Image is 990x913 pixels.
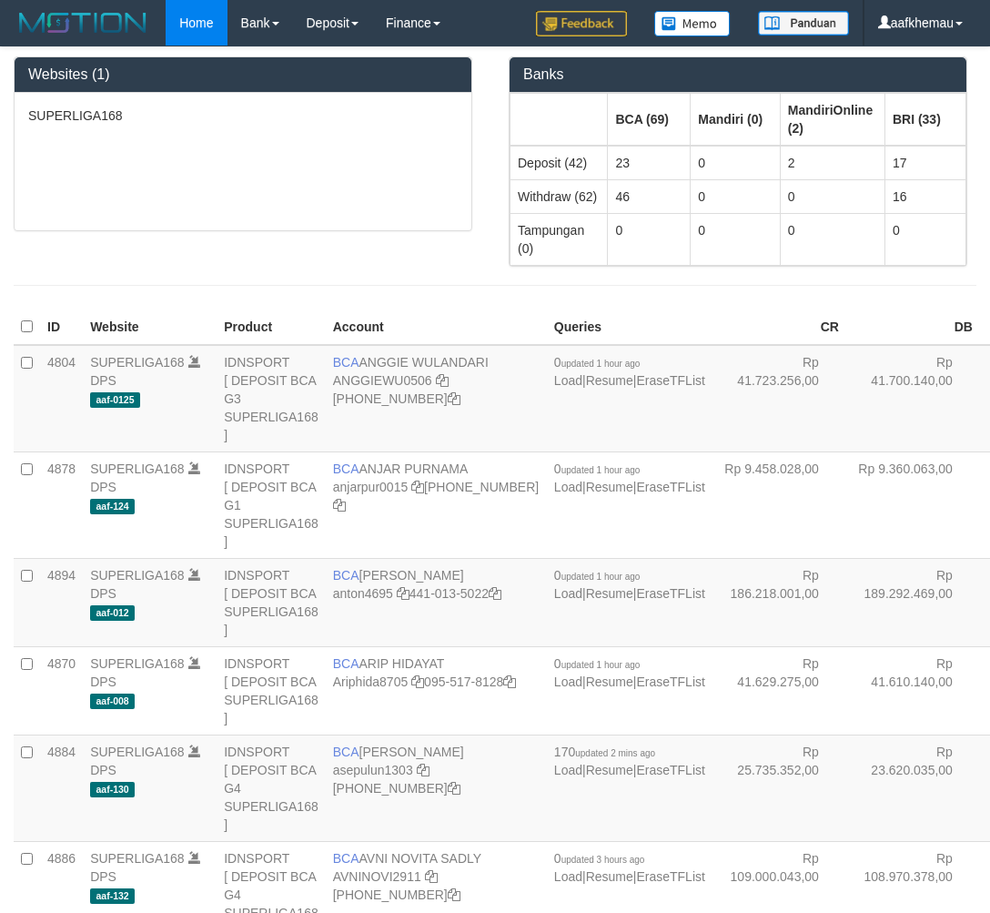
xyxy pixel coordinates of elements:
[691,93,781,146] th: Group: activate to sort column ascending
[554,480,582,494] a: Load
[554,462,705,494] span: | |
[758,11,849,36] img: panduan.png
[40,345,83,452] td: 4804
[712,735,846,841] td: Rp 25.735.352,00
[636,869,704,884] a: EraseTFList
[90,851,185,866] a: SUPERLIGA168
[554,745,705,777] span: | |
[40,309,83,345] th: ID
[780,146,884,180] td: 2
[884,93,965,146] th: Group: activate to sort column ascending
[90,462,185,476] a: SUPERLIGA168
[90,568,185,583] a: SUPERLIGA168
[554,355,705,388] span: | |
[217,309,326,345] th: Product
[561,572,641,582] span: updated 1 hour ago
[846,451,980,558] td: Rp 9.360.063,00
[554,851,705,884] span: | |
[503,675,516,689] a: Copy 0955178128 to clipboard
[40,646,83,735] td: 4870
[712,646,846,735] td: Rp 41.629.275,00
[333,656,359,671] span: BCA
[489,586,501,601] a: Copy 4410135022 to clipboard
[554,373,582,388] a: Load
[554,763,582,777] a: Load
[83,345,217,452] td: DPS
[846,345,980,452] td: Rp 41.700.140,00
[436,373,449,388] a: Copy ANGGIEWU0506 to clipboard
[83,558,217,646] td: DPS
[14,9,152,36] img: MOTION_logo.png
[40,451,83,558] td: 4878
[884,146,965,180] td: 17
[608,146,691,180] td: 23
[90,605,135,621] span: aaf-012
[554,745,655,759] span: 170
[636,373,704,388] a: EraseTFList
[333,869,421,884] a: AVNINOVI2911
[884,213,965,265] td: 0
[83,735,217,841] td: DPS
[333,568,359,583] span: BCA
[326,558,547,646] td: [PERSON_NAME] 441-013-5022
[586,480,633,494] a: Resume
[561,660,641,670] span: updated 1 hour ago
[448,391,460,406] a: Copy 4062213373 to clipboard
[90,355,185,370] a: SUPERLIGA168
[523,66,953,83] h3: Banks
[40,735,83,841] td: 4884
[554,462,641,476] span: 0
[691,213,781,265] td: 0
[217,735,326,841] td: IDNSPORT [ DEPOSIT BCA G4 SUPERLIGA168 ]
[510,213,608,265] td: Tampungan (0)
[425,869,438,884] a: Copy AVNINOVI2911 to clipboard
[846,646,980,735] td: Rp 41.610.140,00
[636,480,704,494] a: EraseTFList
[90,745,185,759] a: SUPERLIGA168
[417,763,429,777] a: Copy asepulun1303 to clipboard
[90,694,135,709] span: aaf-008
[217,451,326,558] td: IDNSPORT [ DEPOSIT BCA G1 SUPERLIGA168 ]
[397,586,409,601] a: Copy anton4695 to clipboard
[554,656,705,689] span: | |
[554,675,582,689] a: Load
[333,355,359,370] span: BCA
[28,66,458,83] h3: Websites (1)
[411,480,424,494] a: Copy anjarpur0015 to clipboard
[554,869,582,884] a: Load
[586,586,633,601] a: Resume
[90,392,140,408] span: aaf-0125
[586,675,633,689] a: Resume
[28,107,458,125] p: SUPERLIGA168
[846,558,980,646] td: Rp 189.292.469,00
[780,179,884,213] td: 0
[586,869,633,884] a: Resume
[83,646,217,735] td: DPS
[40,558,83,646] td: 4894
[586,763,633,777] a: Resume
[510,93,608,146] th: Group: activate to sort column ascending
[575,748,655,758] span: updated 2 mins ago
[90,782,135,797] span: aaf-130
[846,735,980,841] td: Rp 23.620.035,00
[561,465,641,475] span: updated 1 hour ago
[554,568,641,583] span: 0
[780,93,884,146] th: Group: activate to sort column ascending
[326,309,547,345] th: Account
[333,763,413,777] a: asepulun1303
[636,586,704,601] a: EraseTFList
[510,179,608,213] td: Withdraw (62)
[561,855,645,865] span: updated 3 hours ago
[586,373,633,388] a: Resume
[554,656,641,671] span: 0
[884,179,965,213] td: 16
[333,462,359,476] span: BCA
[691,179,781,213] td: 0
[554,568,705,601] span: | |
[217,558,326,646] td: IDNSPORT [ DEPOSIT BCA SUPERLIGA168 ]
[691,146,781,180] td: 0
[712,451,846,558] td: Rp 9.458.028,00
[608,93,691,146] th: Group: activate to sort column ascending
[333,480,409,494] a: anjarpur0015
[636,763,704,777] a: EraseTFList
